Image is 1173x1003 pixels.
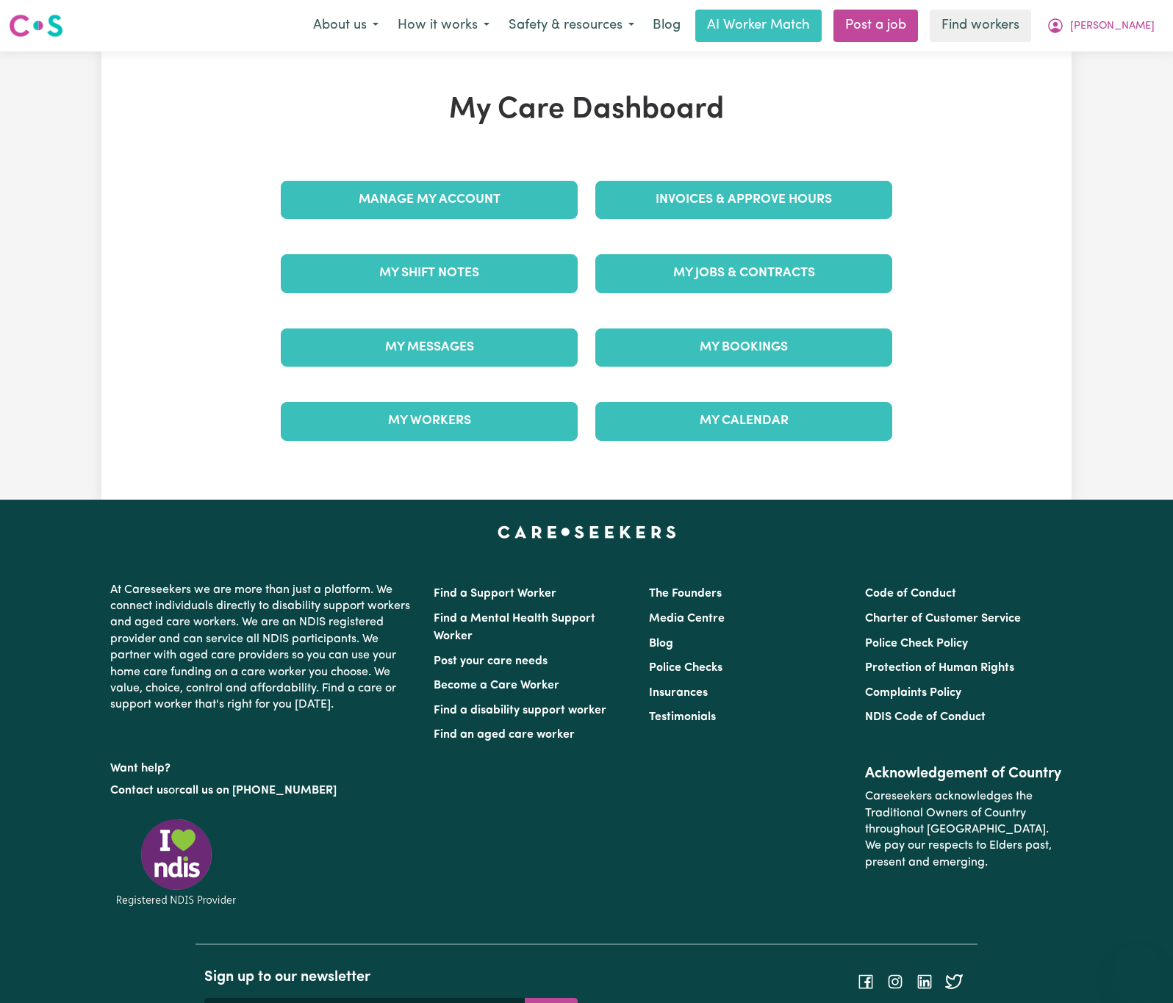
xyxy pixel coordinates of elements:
[930,10,1031,42] a: Find workers
[833,10,918,42] a: Post a job
[110,755,416,777] p: Want help?
[649,613,725,625] a: Media Centre
[110,785,168,797] a: Contact us
[434,655,548,667] a: Post your care needs
[304,10,388,41] button: About us
[649,711,716,723] a: Testimonials
[865,783,1063,877] p: Careseekers acknowledges the Traditional Owners of Country throughout [GEOGRAPHIC_DATA]. We pay o...
[434,729,575,741] a: Find an aged care worker
[649,687,708,699] a: Insurances
[110,576,416,719] p: At Careseekers we are more than just a platform. We connect individuals directly to disability su...
[434,613,595,642] a: Find a Mental Health Support Worker
[1070,18,1155,35] span: [PERSON_NAME]
[865,613,1021,625] a: Charter of Customer Service
[110,816,243,908] img: Registered NDIS provider
[865,638,968,650] a: Police Check Policy
[434,705,606,716] a: Find a disability support worker
[857,975,875,987] a: Follow Careseekers on Facebook
[695,10,822,42] a: AI Worker Match
[945,975,963,987] a: Follow Careseekers on Twitter
[434,680,559,691] a: Become a Care Worker
[498,526,676,538] a: Careseekers home page
[595,402,892,440] a: My Calendar
[865,765,1063,783] h2: Acknowledgement of Country
[595,254,892,292] a: My Jobs & Contracts
[499,10,644,41] button: Safety & resources
[649,662,722,674] a: Police Checks
[281,402,578,440] a: My Workers
[281,254,578,292] a: My Shift Notes
[886,975,904,987] a: Follow Careseekers on Instagram
[1037,10,1164,41] button: My Account
[1114,944,1161,991] iframe: Button to launch messaging window
[204,968,578,986] h2: Sign up to our newsletter
[865,711,986,723] a: NDIS Code of Conduct
[110,777,416,805] p: or
[649,638,673,650] a: Blog
[388,10,499,41] button: How it works
[9,12,63,39] img: Careseekers logo
[434,588,556,600] a: Find a Support Worker
[865,687,961,699] a: Complaints Policy
[9,9,63,43] a: Careseekers logo
[179,785,337,797] a: call us on [PHONE_NUMBER]
[595,328,892,367] a: My Bookings
[644,10,689,42] a: Blog
[595,181,892,219] a: Invoices & Approve Hours
[272,93,901,128] h1: My Care Dashboard
[281,181,578,219] a: Manage My Account
[865,588,956,600] a: Code of Conduct
[916,975,933,987] a: Follow Careseekers on LinkedIn
[649,588,722,600] a: The Founders
[865,662,1014,674] a: Protection of Human Rights
[281,328,578,367] a: My Messages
